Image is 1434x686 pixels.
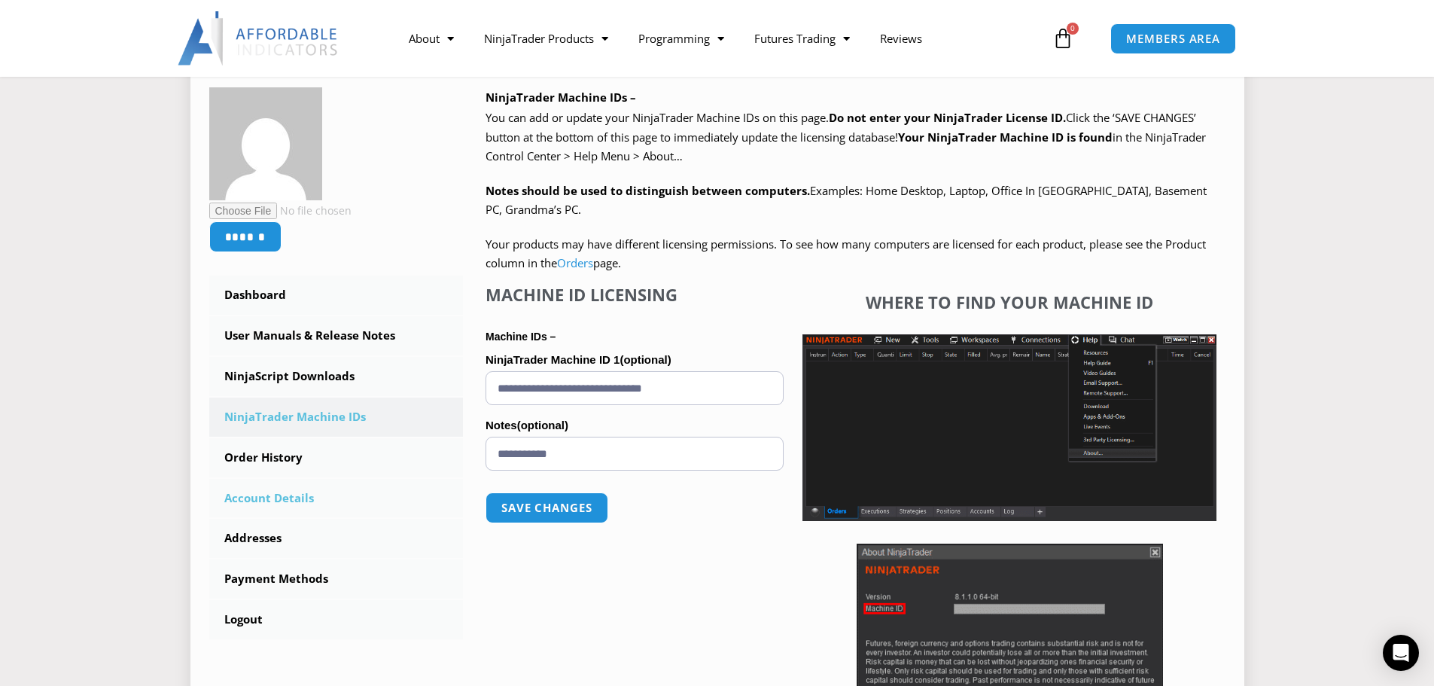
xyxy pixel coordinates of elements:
[1067,23,1079,35] span: 0
[486,183,1207,218] span: Examples: Home Desktop, Laptop, Office In [GEOGRAPHIC_DATA], Basement PC, Grandma’s PC.
[486,236,1206,271] span: Your products may have different licensing permissions. To see how many computers are licensed fo...
[209,87,322,200] img: c685f1452d5e3b5899eb5972c8db6a7bb3fed45906b41a12e07b9a929709f131
[209,398,464,437] a: NinjaTrader Machine IDs
[486,414,784,437] label: Notes
[209,357,464,396] a: NinjaScript Downloads
[486,331,556,343] strong: Machine IDs –
[486,110,829,125] span: You can add or update your NinjaTrader Machine IDs on this page.
[802,292,1216,312] h4: Where to find your Machine ID
[557,255,593,270] a: Orders
[209,479,464,518] a: Account Details
[1110,23,1236,54] a: MEMBERS AREA
[178,11,339,66] img: LogoAI | Affordable Indicators – NinjaTrader
[486,90,636,105] b: NinjaTrader Machine IDs –
[209,519,464,558] a: Addresses
[1126,33,1220,44] span: MEMBERS AREA
[829,110,1066,125] b: Do not enter your NinjaTrader License ID.
[517,419,568,431] span: (optional)
[394,21,1049,56] nav: Menu
[739,21,865,56] a: Futures Trading
[209,559,464,599] a: Payment Methods
[209,316,464,355] a: User Manuals & Release Notes
[486,110,1206,163] span: Click the ‘SAVE CHANGES’ button at the bottom of this page to immediately update the licensing da...
[209,438,464,477] a: Order History
[469,21,623,56] a: NinjaTrader Products
[898,130,1113,145] strong: Your NinjaTrader Machine ID is found
[486,492,608,523] button: Save changes
[209,276,464,639] nav: Account pages
[486,285,784,304] h4: Machine ID Licensing
[209,276,464,315] a: Dashboard
[623,21,739,56] a: Programming
[486,349,784,371] label: NinjaTrader Machine ID 1
[865,21,937,56] a: Reviews
[620,353,671,366] span: (optional)
[209,600,464,639] a: Logout
[394,21,469,56] a: About
[1030,17,1096,60] a: 0
[802,334,1216,521] img: Screenshot 2025-01-17 1155544 | Affordable Indicators – NinjaTrader
[1383,635,1419,671] div: Open Intercom Messenger
[486,183,810,198] strong: Notes should be used to distinguish between computers.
